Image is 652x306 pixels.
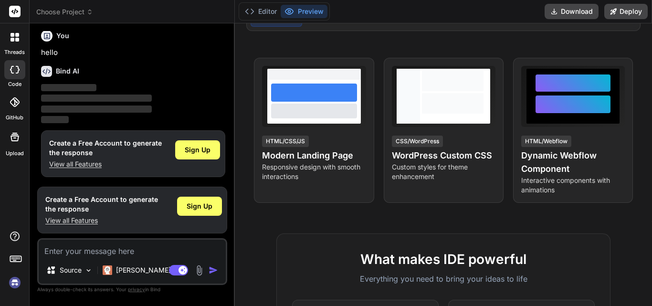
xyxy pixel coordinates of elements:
[281,5,327,18] button: Preview
[194,265,205,276] img: attachment
[521,136,571,147] div: HTML/Webflow
[60,265,82,275] p: Source
[292,273,595,285] p: Everything you need to bring your ideas to life
[392,149,495,162] h4: WordPress Custom CSS
[41,95,152,102] span: ‌
[262,149,366,162] h4: Modern Landing Page
[37,285,227,294] p: Always double-check its answers. Your in Bind
[292,249,595,269] h2: What makes IDE powerful
[8,80,21,88] label: code
[604,4,648,19] button: Deploy
[56,66,79,76] h6: Bind AI
[187,201,212,211] span: Sign Up
[6,149,24,158] label: Upload
[49,138,162,158] h1: Create a Free Account to generate the response
[262,162,366,181] p: Responsive design with smooth interactions
[7,274,23,291] img: signin
[56,31,69,41] h6: You
[45,216,158,225] p: View all Features
[41,106,152,113] span: ‌
[128,286,145,292] span: privacy
[36,7,93,17] span: Choose Project
[41,84,96,91] span: ‌
[116,265,187,275] p: [PERSON_NAME] 4 S..
[521,176,625,195] p: Interactive components with animations
[45,195,158,214] h1: Create a Free Account to generate the response
[6,114,23,122] label: GitHub
[262,136,309,147] div: HTML/CSS/JS
[545,4,599,19] button: Download
[185,145,210,155] span: Sign Up
[103,265,112,275] img: Claude 4 Sonnet
[392,162,495,181] p: Custom styles for theme enhancement
[41,47,225,58] p: hello
[241,5,281,18] button: Editor
[392,136,443,147] div: CSS/WordPress
[49,159,162,169] p: View all Features
[41,116,69,123] span: ‌
[521,149,625,176] h4: Dynamic Webflow Component
[84,266,93,274] img: Pick Models
[209,265,218,275] img: icon
[4,48,25,56] label: threads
